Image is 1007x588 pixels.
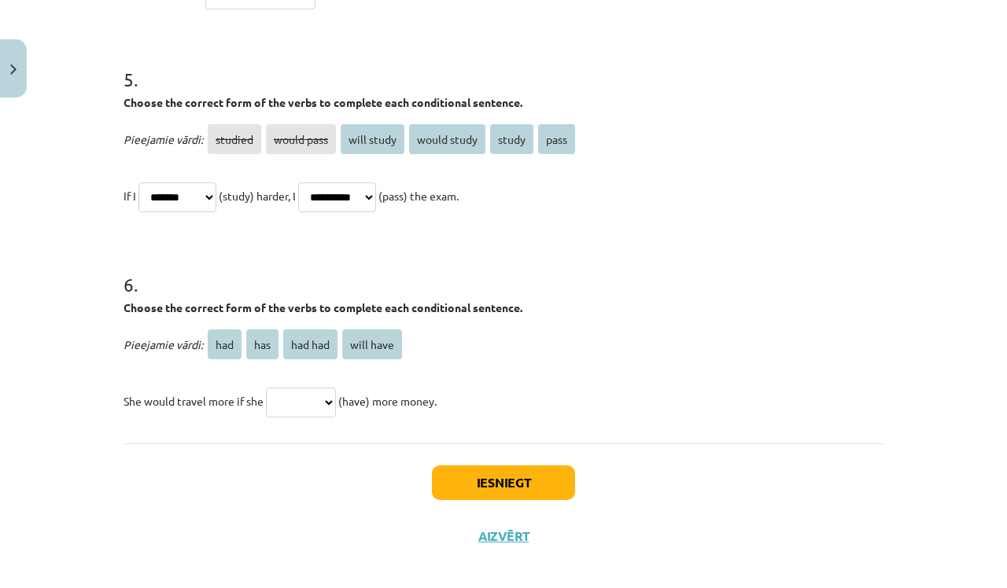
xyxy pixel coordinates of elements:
[208,329,242,359] span: had
[283,329,338,359] span: had had
[124,189,136,203] span: If I
[409,124,485,154] span: would study
[432,465,575,500] button: Iesniegt
[538,124,575,154] span: pass
[219,189,296,203] span: (study) harder, I
[378,189,459,203] span: (pass) the exam.
[266,124,336,154] span: would pass
[124,41,883,90] h1: 5 .
[474,528,533,544] button: Aizvērt
[124,246,883,295] h1: 6 .
[342,329,402,359] span: will have
[124,394,264,408] span: She would travel more if she
[124,95,522,109] strong: Choose the correct form of the verbs to complete each conditional sentence.
[341,124,404,154] span: will study
[124,337,203,351] span: Pieejamie vārdi:
[208,124,261,154] span: studied
[124,132,203,146] span: Pieejamie vārdi:
[490,124,533,154] span: study
[246,329,278,359] span: has
[338,394,437,408] span: (have) more money.
[10,64,17,75] img: icon-close-lesson-0947bae3869378f0d4975bcd49f059093ad1ed9edebbc8119c70593378902aed.svg
[124,300,522,314] strong: Choose the correct form of the verbs to complete each conditional sentence.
